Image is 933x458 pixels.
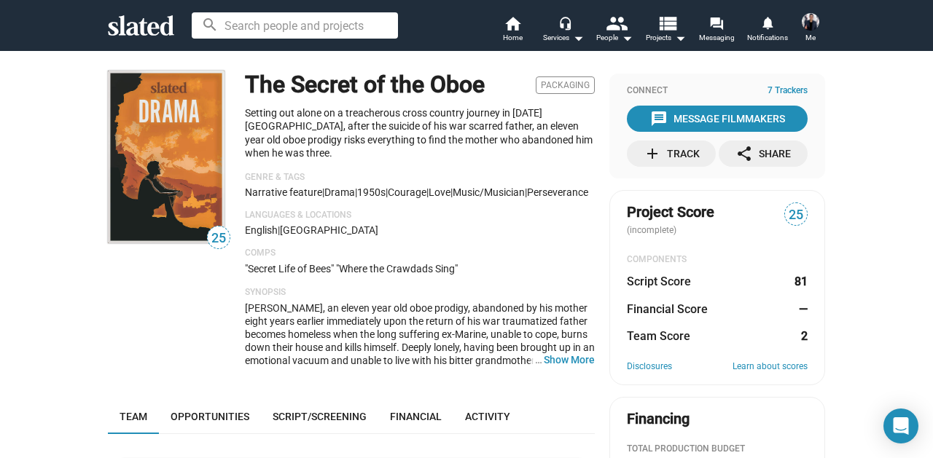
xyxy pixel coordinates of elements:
[171,411,249,422] span: Opportunities
[794,301,808,317] dd: —
[627,106,808,132] button: Message Filmmakers
[504,15,521,32] mat-icon: home
[108,71,225,243] img: The Secret of the Oboe
[699,29,735,47] span: Messaging
[793,10,828,48] button: Andrew de BurghMe
[627,141,716,167] button: Track
[644,145,661,162] mat-icon: add
[606,12,627,33] mat-icon: people
[627,202,714,222] span: Project Score
[528,353,544,366] span: …
[747,29,788,47] span: Notifications
[208,229,230,248] span: 25
[618,29,636,47] mat-icon: arrow_drop_down
[644,141,700,167] div: Track
[355,186,357,198] span: |
[627,225,679,235] span: (incomplete)
[627,254,808,266] div: COMPONENTS
[453,186,525,198] span: music/musician
[378,399,453,434] a: Financial
[805,29,816,47] span: Me
[802,13,819,31] img: Andrew de Burgh
[322,186,324,198] span: |
[709,16,723,30] mat-icon: forum
[527,186,588,198] span: perseverance
[525,186,527,198] span: |
[120,411,147,422] span: Team
[569,29,587,47] mat-icon: arrow_drop_down
[324,186,355,198] span: Drama
[245,224,278,236] span: English
[245,210,595,221] p: Languages & Locations
[278,224,280,236] span: |
[691,15,742,47] a: Messaging
[627,361,672,373] a: Disclosures
[390,411,442,422] span: Financial
[426,186,429,198] span: |
[646,29,686,47] span: Projects
[536,76,595,94] span: Packaging
[785,205,807,225] span: 25
[503,29,523,47] span: Home
[627,85,808,97] div: Connect
[543,29,584,47] div: Services
[192,12,398,39] input: Search people and projects
[627,274,691,289] dt: Script Score
[627,301,708,317] dt: Financial Score
[273,411,367,422] span: Script/Screening
[544,353,595,366] button: …Show More
[627,409,690,429] div: Financing
[245,106,595,160] p: Setting out alone on a treacherous cross country journey in [DATE] [GEOGRAPHIC_DATA], after the s...
[450,186,453,198] span: |
[357,186,386,198] span: 1950s
[386,186,388,198] span: |
[719,141,808,167] button: Share
[627,443,808,455] div: Total Production budget
[159,399,261,434] a: Opportunities
[760,15,774,29] mat-icon: notifications
[596,29,633,47] div: People
[388,186,426,198] span: courage
[261,399,378,434] a: Script/Screening
[280,224,378,236] span: [GEOGRAPHIC_DATA]
[245,69,485,100] h1: The Secret of the Oboe
[657,12,678,33] mat-icon: view_list
[245,186,322,198] span: Narrative feature
[768,85,808,97] span: 7 Trackers
[650,106,785,132] div: Message Filmmakers
[108,399,159,434] a: Team
[589,15,640,47] button: People
[453,399,522,434] a: Activity
[245,287,595,299] p: Synopsis
[794,328,808,344] dd: 2
[735,145,753,162] mat-icon: share
[671,29,689,47] mat-icon: arrow_drop_down
[733,361,808,373] a: Learn about scores
[650,110,668,127] mat-icon: message
[794,274,808,289] dd: 81
[487,15,538,47] a: Home
[640,15,691,47] button: Projects
[735,141,791,167] div: Share
[627,328,690,344] dt: Team Score
[429,186,450,198] span: love
[245,248,595,259] p: Comps
[742,15,793,47] a: Notifications
[245,172,595,183] p: Genre & Tags
[465,411,510,422] span: Activity
[883,408,918,443] div: Open Intercom Messenger
[558,16,571,29] mat-icon: headset_mic
[538,15,589,47] button: Services
[245,262,595,276] p: "Secret Life of Bees" "Where the Crawdads Sing"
